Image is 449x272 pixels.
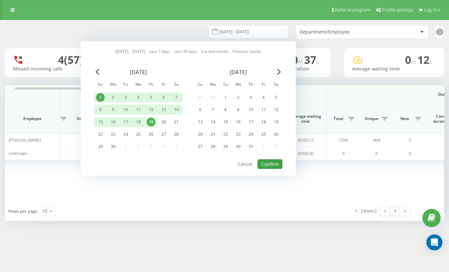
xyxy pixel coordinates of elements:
div: 28 [209,142,217,151]
span: 464 [373,137,380,143]
div: Tue Jun 10, 2025 [119,105,132,115]
span: 0 [409,150,411,156]
abbr: Tuesday [221,80,231,90]
span: Previous Month [96,69,100,75]
div: 12 [272,105,281,114]
td: 00:00:12 [285,134,327,147]
div: Wed Jul 2, 2025 [232,92,245,102]
abbr: Friday [159,80,169,90]
div: Mon Jul 14, 2025 [207,117,219,127]
span: s [316,58,319,66]
abbr: Monday [208,80,218,90]
div: Wed Jul 30, 2025 [232,142,245,152]
div: Fri Jun 20, 2025 [157,117,170,127]
div: 2 [109,93,117,102]
div: 8 [221,105,230,114]
div: 27 [196,142,205,151]
div: 24 [121,130,130,139]
div: Fri Jul 4, 2025 [257,92,270,102]
div: Mon Jul 7, 2025 [207,105,219,115]
abbr: Tuesday [121,80,131,90]
span: Referral program [335,7,370,13]
a: 1 [390,206,400,216]
div: Fri Jul 11, 2025 [257,105,270,115]
div: 21 [209,130,217,139]
div: Sun Jul 27, 2025 [194,142,207,152]
span: 12 [417,53,432,67]
div: 8 [96,105,105,114]
span: 1294 [338,137,348,143]
div: 16 [109,118,117,126]
div: Average waiting time [352,66,436,72]
span: Unique [363,116,380,121]
div: Wed Jun 4, 2025 [132,92,145,102]
span: 0 [292,53,304,67]
abbr: Thursday [246,80,256,90]
div: Wed Jun 25, 2025 [132,129,145,139]
div: Sun Jun 22, 2025 [94,129,107,139]
abbr: Friday [259,80,269,90]
div: 26 [272,130,281,139]
div: 1 [96,93,105,102]
div: 25 [259,130,268,139]
div: 19 [147,118,155,126]
div: Sun Jun 1, 2025 [94,92,107,102]
div: Sat Jun 21, 2025 [170,117,183,127]
span: Rows per page [8,208,37,214]
div: 18 [259,118,268,126]
div: 2 [234,93,243,102]
span: s [429,58,432,66]
span: m [411,58,417,66]
div: 14 [209,118,217,126]
div: 11 [259,105,268,114]
a: Last 7 days [149,48,170,55]
div: Mon Jun 30, 2025 [107,142,119,152]
div: Thu Jul 17, 2025 [245,117,257,127]
div: 11 [134,105,143,114]
div: 16 [234,118,243,126]
div: Thu Jun 26, 2025 [145,129,157,139]
div: Sat Jun 7, 2025 [170,92,183,102]
abbr: Wednesday [233,80,243,90]
div: Sun Jul 13, 2025 [194,117,207,127]
a: [DATE] [132,48,145,55]
span: 0 [342,150,344,156]
div: [DATE] [194,69,283,75]
div: 7 [209,105,217,114]
abbr: Wednesday [133,80,143,90]
div: Tue Jul 1, 2025 [219,92,232,102]
div: Mon Jun 23, 2025 [107,129,119,139]
div: 23 [109,130,117,139]
span: Employee [11,116,54,121]
abbr: Thursday [146,80,156,90]
div: Tue Jul 22, 2025 [219,129,232,139]
span: [PERSON_NAME] [9,137,41,143]
div: Mon Jun 2, 2025 [107,92,119,102]
div: 13 [159,105,168,114]
span: Unknown [9,150,27,156]
div: Sat Jun 28, 2025 [170,129,183,139]
div: Fri Jun 13, 2025 [157,105,170,115]
div: 22 [221,130,230,139]
a: Previous month [232,48,261,55]
div: Tue Jun 3, 2025 [119,92,132,102]
div: 17 [247,118,255,126]
span: New [396,116,413,121]
div: Wed Jul 9, 2025 [232,105,245,115]
div: 10 [121,105,130,114]
span: Average waiting time [290,114,321,124]
div: 17 [121,118,130,126]
div: Sun Jul 20, 2025 [194,129,207,139]
div: Tue Jun 17, 2025 [119,117,132,127]
abbr: Sunday [195,80,205,90]
div: Wed Jul 23, 2025 [232,129,245,139]
a: [DATE] [115,48,128,55]
div: Sat Jun 14, 2025 [170,105,183,115]
div: 26 [147,130,155,139]
div: 7 [172,93,181,102]
div: 3 [247,93,255,102]
div: 5 [272,93,281,102]
div: 30 [234,142,243,151]
div: 15 [221,118,230,126]
span: Unique [75,116,92,121]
